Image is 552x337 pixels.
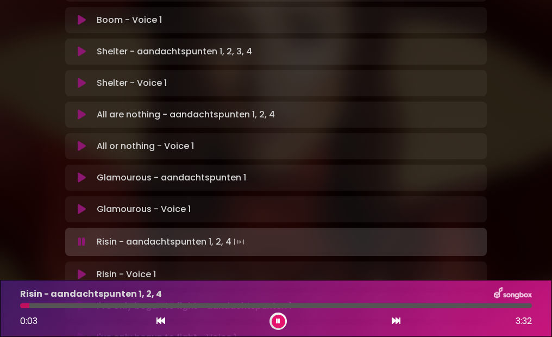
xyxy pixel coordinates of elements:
p: All are nothing - aandachtspunten 1, 2, 4 [97,108,275,121]
p: All or nothing - Voice 1 [97,140,194,153]
p: Risin - aandachtspunten 1, 2, 4 [20,288,162,301]
span: 0:03 [20,315,37,327]
p: Shelter - Voice 1 [97,77,167,90]
p: Risin - Voice 1 [97,268,156,281]
p: Boom - Voice 1 [97,14,162,27]
img: waveform4.gif [231,234,247,249]
p: Shelter - aandachtspunten 1, 2, 3, 4 [97,45,252,58]
p: Glamourous - aandachtspunten 1 [97,171,246,184]
img: songbox-logo-white.png [494,287,532,301]
p: Glamourous - Voice 1 [97,203,191,216]
span: 3:32 [516,315,532,328]
p: Risin - aandachtspunten 1, 2, 4 [97,234,247,249]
